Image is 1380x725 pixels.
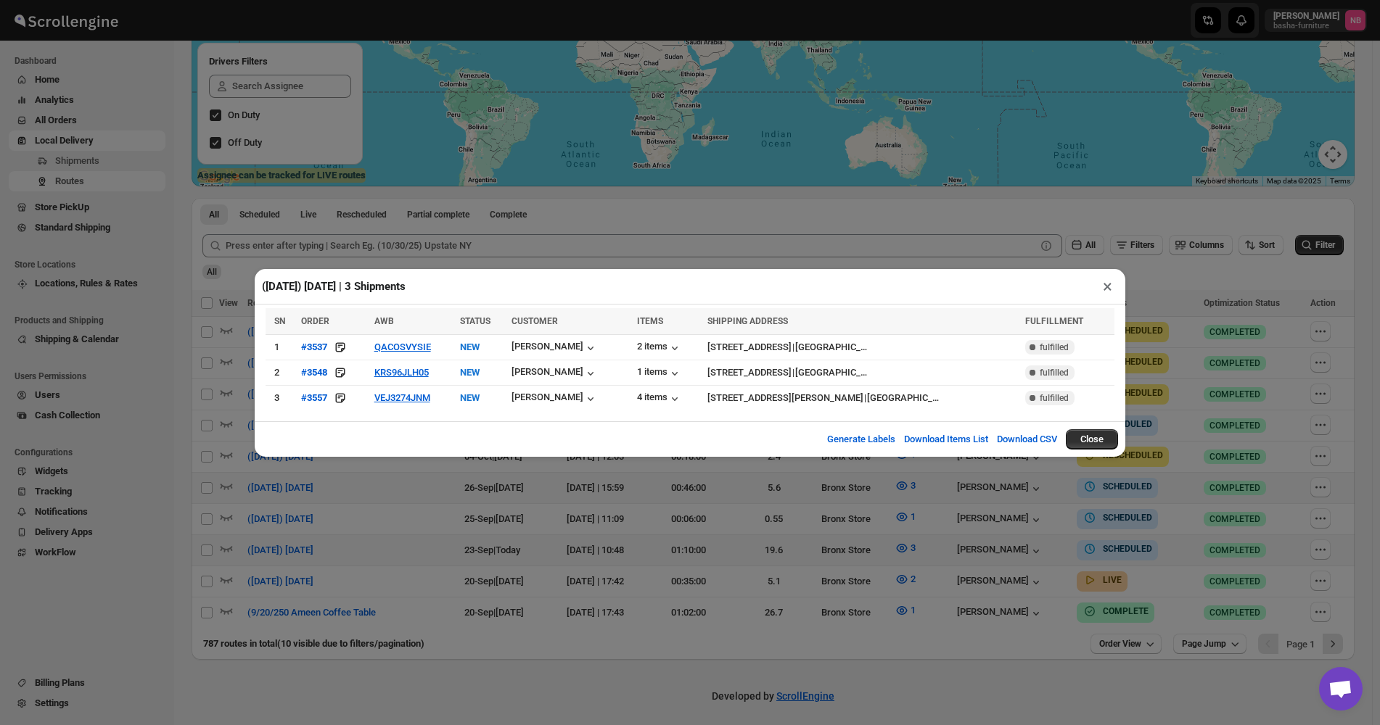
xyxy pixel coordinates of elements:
td: 2 [266,360,297,385]
span: NEW [460,392,480,403]
button: VEJ3274JNM [374,392,430,403]
span: STATUS [460,316,490,326]
button: Close [1066,429,1118,449]
div: [STREET_ADDRESS] [707,340,792,355]
span: AWB [374,316,394,326]
div: [GEOGRAPHIC_DATA] [795,340,868,355]
div: | [707,340,1016,355]
button: #3537 [301,340,327,355]
button: [PERSON_NAME] [512,391,598,406]
div: #3548 [301,367,327,378]
div: [GEOGRAPHIC_DATA] [867,391,940,405]
button: 2 items [637,341,682,355]
button: QACOSVYSIE [374,341,431,352]
span: SHIPPING ADDRESS [707,316,788,326]
button: Download Items List [895,425,997,454]
div: [STREET_ADDRESS][PERSON_NAME] [707,391,863,405]
h2: ([DATE]) [DATE] | 3 Shipments [262,279,406,294]
button: × [1097,276,1118,297]
span: ITEMS [637,316,663,326]
span: CUSTOMER [512,316,558,326]
div: #3537 [301,341,327,352]
span: NEW [460,341,480,352]
button: 4 items [637,391,682,406]
span: SN [274,316,285,326]
button: Generate Labels [818,425,904,454]
button: #3557 [301,391,327,405]
div: Open chat [1319,667,1363,710]
div: | [707,365,1016,380]
div: [GEOGRAPHIC_DATA] [795,365,868,380]
button: #3548 [301,365,327,380]
td: 1 [266,334,297,360]
span: fulfilled [1040,367,1069,378]
div: [STREET_ADDRESS] [707,365,792,380]
span: fulfilled [1040,392,1069,404]
span: fulfilled [1040,341,1069,353]
td: 3 [266,385,297,410]
button: [PERSON_NAME] [512,366,598,381]
div: | [707,391,1016,405]
div: #3557 [301,392,327,403]
button: 1 items [637,366,682,381]
button: Download CSV [988,425,1066,454]
span: FULFILLMENT [1025,316,1083,326]
button: [PERSON_NAME] [512,341,598,355]
span: ORDER [301,316,329,326]
button: KRS96JLH05 [374,367,429,378]
span: NEW [460,367,480,378]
